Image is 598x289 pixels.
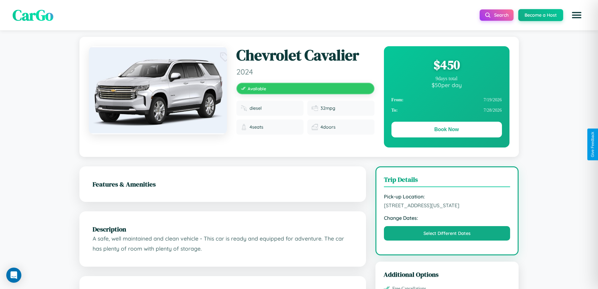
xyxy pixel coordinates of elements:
[384,215,510,221] strong: Change Dates:
[248,86,266,91] span: Available
[13,5,53,25] span: CarGo
[241,105,247,111] img: Fuel type
[89,46,227,134] img: Chevrolet Cavalier 2024
[518,9,563,21] button: Become a Host
[250,124,263,130] span: 4 seats
[384,193,510,200] strong: Pick-up Location:
[391,95,502,105] div: 7 / 19 / 2026
[391,122,502,137] button: Book Now
[321,124,336,130] span: 4 doors
[391,108,398,113] strong: To:
[6,268,21,283] div: Open Intercom Messenger
[384,202,510,208] span: [STREET_ADDRESS][US_STATE]
[494,12,509,18] span: Search
[241,124,247,130] img: Seats
[391,105,502,115] div: 7 / 28 / 2026
[568,6,585,24] button: Open menu
[250,105,262,111] span: diesel
[236,67,374,76] span: 2024
[391,56,502,73] div: $ 450
[93,180,353,189] h2: Features & Amenities
[312,124,318,130] img: Doors
[321,105,335,111] span: 32 mpg
[590,132,595,157] div: Give Feedback
[384,270,511,279] h3: Additional Options
[391,76,502,81] div: 9 days total
[391,81,502,88] div: $ 50 per day
[93,234,353,253] p: A safe, well maintained and clean vehicle - This car is ready and equipped for adventure. The car...
[93,225,353,234] h2: Description
[312,105,318,111] img: Fuel efficiency
[391,97,404,103] strong: From:
[384,175,510,187] h3: Trip Details
[384,226,510,241] button: Select Different Dates
[480,9,514,21] button: Search
[236,46,374,64] h1: Chevrolet Cavalier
